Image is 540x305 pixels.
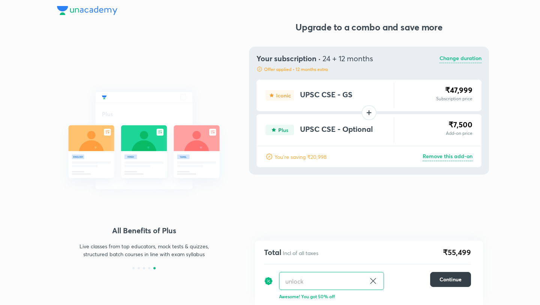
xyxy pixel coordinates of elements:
span: 24 + 12 months [322,53,373,63]
img: discount [264,272,273,290]
p: Incl of all taxes [283,249,318,257]
p: Add-on price [446,130,472,137]
img: daily_live_classes_be8fa5af21.svg [57,75,231,206]
span: ₹7,500 [448,119,472,130]
button: Continue [430,272,471,287]
span: Continue [439,276,462,283]
p: Change duration [439,54,481,63]
h4: All Benefits of Plus [57,225,231,236]
img: type [265,125,294,135]
p: Awesome! You got 50% off [279,293,471,300]
h4: Your subscription · [256,54,373,63]
img: discount [265,153,273,160]
h4: Total [264,247,281,258]
span: ₹55,499 [443,247,471,258]
p: You're saving ₹20,998 [274,153,327,161]
p: Subscription price [436,95,472,102]
img: discount [256,66,262,72]
img: type [265,90,294,101]
input: Have a referral code? [279,272,366,290]
span: ₹47,999 [445,85,472,95]
h4: UPSC CSE - GS [300,90,352,101]
p: Remove this add-on [423,152,472,161]
p: Offer applied • 12 months extra [264,66,328,72]
img: Company Logo [57,6,117,15]
h4: UPSC CSE - Optional [300,125,373,135]
p: Live classes from top educators, mock tests & quizzes, structured batch courses in line with exam... [79,242,209,258]
h3: Upgrade to a combo and save more [255,21,483,33]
